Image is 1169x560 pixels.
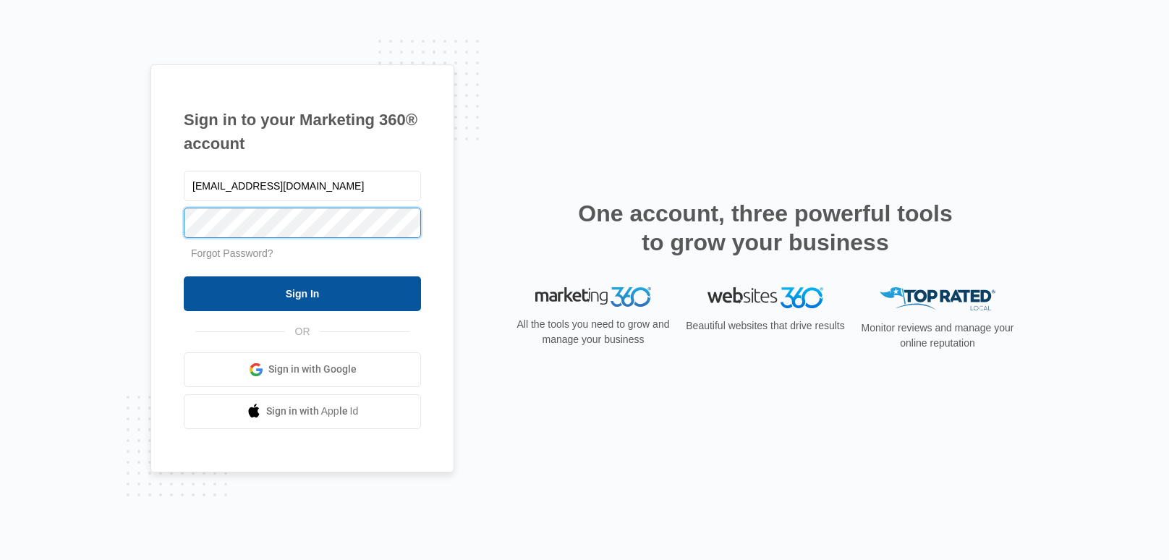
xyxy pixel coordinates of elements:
span: OR [285,324,320,339]
p: Beautiful websites that drive results [684,318,846,334]
span: Sign in with Apple Id [266,404,359,419]
input: Sign In [184,276,421,311]
a: Sign in with Apple Id [184,394,421,429]
img: Marketing 360 [535,287,651,307]
h1: Sign in to your Marketing 360® account [184,108,421,156]
span: Sign in with Google [268,362,357,377]
p: All the tools you need to grow and manage your business [512,317,674,347]
img: Websites 360 [707,287,823,308]
a: Forgot Password? [191,247,273,259]
a: Sign in with Google [184,352,421,387]
input: Email [184,171,421,201]
img: Top Rated Local [880,287,995,311]
h2: One account, three powerful tools to grow your business [574,199,957,257]
p: Monitor reviews and manage your online reputation [856,321,1019,351]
